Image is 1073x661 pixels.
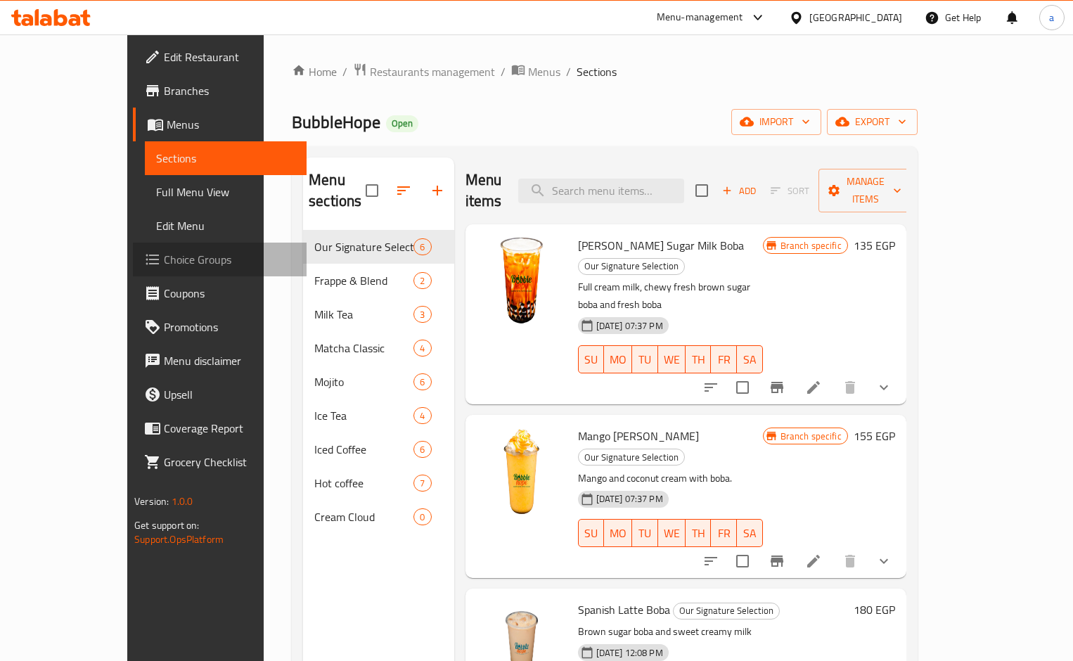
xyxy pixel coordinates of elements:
div: items [413,306,431,323]
img: Tiger Brown Sugar Milk Boba [477,236,567,326]
li: / [501,63,506,80]
div: Iced Coffee [314,441,413,458]
span: Cream Cloud [314,508,413,525]
span: Promotions [164,319,295,335]
span: Branch specific [775,430,847,443]
span: Grocery Checklist [164,454,295,470]
span: 7 [414,477,430,490]
button: TH [686,345,712,373]
span: Select section first [762,180,818,202]
a: Edit Menu [145,209,307,243]
button: sort-choices [694,371,728,404]
h2: Menu sections [309,169,365,212]
span: Get support on: [134,516,199,534]
span: SA [743,523,757,544]
span: Choice Groups [164,251,295,268]
li: / [566,63,571,80]
span: TH [691,523,706,544]
button: show more [867,544,901,578]
div: Matcha Classic4 [303,331,454,365]
button: delete [833,371,867,404]
span: [PERSON_NAME] Sugar Milk Boba [578,235,744,256]
button: Manage items [818,169,913,212]
a: Restaurants management [353,63,495,81]
span: WE [664,523,680,544]
img: Mango Colada Boba [477,426,567,516]
span: 1.0.0 [172,492,193,511]
button: sort-choices [694,544,728,578]
span: Add [720,183,758,199]
span: Branches [164,82,295,99]
span: Coverage Report [164,420,295,437]
span: Edit Restaurant [164,49,295,65]
span: MO [610,349,627,370]
span: Branch specific [775,239,847,252]
span: Restaurants management [370,63,495,80]
svg: Show Choices [875,379,892,396]
span: 6 [414,240,430,254]
span: MO [610,523,627,544]
span: 3 [414,308,430,321]
button: WE [658,345,686,373]
span: Manage items [830,173,901,208]
div: Our Signature Selection [578,449,685,466]
span: Menus [528,63,560,80]
span: Our Signature Selection [674,603,779,619]
span: Edit Menu [156,217,295,234]
span: Ice Tea [314,407,413,424]
span: Our Signature Selection [314,238,413,255]
div: Ice Tea4 [303,399,454,432]
span: Select to update [728,546,757,576]
button: Branch-specific-item [760,544,794,578]
button: FR [711,519,737,547]
a: Full Menu View [145,175,307,209]
span: export [838,113,906,131]
div: Cream Cloud0 [303,500,454,534]
h6: 155 EGP [854,426,895,446]
span: SA [743,349,757,370]
button: SA [737,519,763,547]
span: Hot coffee [314,475,413,492]
input: search [518,179,684,203]
button: FR [711,345,737,373]
button: show more [867,371,901,404]
div: Milk Tea3 [303,297,454,331]
span: Full Menu View [156,184,295,200]
span: [DATE] 07:37 PM [591,492,669,506]
button: WE [658,519,686,547]
span: TU [638,349,653,370]
span: Coupons [164,285,295,302]
a: Menu disclaimer [133,344,307,378]
div: [GEOGRAPHIC_DATA] [809,10,902,25]
button: import [731,109,821,135]
div: items [413,508,431,525]
span: Open [386,117,418,129]
span: Our Signature Selection [579,449,684,466]
span: Upsell [164,386,295,403]
button: Add [717,180,762,202]
span: 6 [414,443,430,456]
span: Milk Tea [314,306,413,323]
span: 4 [414,342,430,355]
span: Mango [PERSON_NAME] [578,425,699,447]
span: TU [638,523,653,544]
span: Add item [717,180,762,202]
span: FR [717,523,731,544]
button: Add section [420,174,454,207]
button: MO [604,345,632,373]
span: Frappe & Blend [314,272,413,289]
div: items [413,475,431,492]
button: TH [686,519,712,547]
button: SU [578,519,605,547]
span: Matcha Classic [314,340,413,357]
p: Full cream milk, chewy fresh brown sugar boba and fresh boba [578,278,763,314]
p: Mango and coconut cream with boba. [578,470,763,487]
span: Menu disclaimer [164,352,295,369]
svg: Show Choices [875,553,892,570]
div: items [413,238,431,255]
span: Select all sections [357,176,387,205]
a: Menus [511,63,560,81]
